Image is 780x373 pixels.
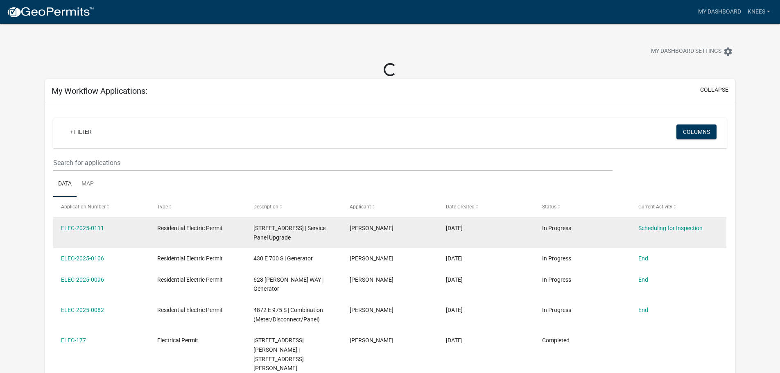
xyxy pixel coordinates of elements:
[542,307,571,313] span: In Progress
[534,197,630,217] datatable-header-cell: Status
[676,124,717,139] button: Columns
[157,337,198,344] span: Electrical Permit
[52,86,147,96] h5: My Workflow Applications:
[61,276,104,283] a: ELEC-2025-0096
[253,225,326,241] span: 400 W 6TH ST | Service Panel Upgrade
[542,276,571,283] span: In Progress
[53,154,612,171] input: Search for applications
[53,197,149,217] datatable-header-cell: Application Number
[438,197,534,217] datatable-header-cell: Date Created
[723,47,733,57] i: settings
[350,276,393,283] span: Levi Biggs
[350,204,371,210] span: Applicant
[446,307,463,313] span: 07/23/2025
[446,276,463,283] span: 08/20/2025
[744,4,773,20] a: Knees
[695,4,744,20] a: My Dashboard
[446,225,463,231] span: 09/15/2025
[253,276,323,292] span: 628 WES WAY | Generator
[253,337,304,371] span: 6075 E Daniels Rd | 6075 E Daniels Rd
[350,255,393,262] span: Levi Biggs
[350,307,393,313] span: Levi Biggs
[61,307,104,313] a: ELEC-2025-0082
[253,204,278,210] span: Description
[63,124,98,139] a: + Filter
[638,307,648,313] a: End
[157,276,223,283] span: Residential Electric Permit
[542,225,571,231] span: In Progress
[77,171,99,197] a: Map
[446,204,475,210] span: Date Created
[157,255,223,262] span: Residential Electric Permit
[350,337,393,344] span: Levi Biggs
[542,255,571,262] span: In Progress
[638,255,648,262] a: End
[542,337,570,344] span: Completed
[342,197,438,217] datatable-header-cell: Applicant
[61,225,104,231] a: ELEC-2025-0111
[246,197,342,217] datatable-header-cell: Description
[61,255,104,262] a: ELEC-2025-0106
[53,171,77,197] a: Data
[638,276,648,283] a: End
[157,204,168,210] span: Type
[149,197,246,217] datatable-header-cell: Type
[157,225,223,231] span: Residential Electric Permit
[61,204,106,210] span: Application Number
[253,307,323,323] span: 4872 E 975 S | Combination (Meter/Disconnect/Panel)
[350,225,393,231] span: Levi Biggs
[700,86,728,94] button: collapse
[446,255,463,262] span: 09/04/2025
[446,337,463,344] span: 07/22/2025
[157,307,223,313] span: Residential Electric Permit
[253,255,313,262] span: 430 E 700 S | Generator
[638,225,703,231] a: Scheduling for Inspection
[542,204,556,210] span: Status
[61,337,86,344] a: ELEC-177
[644,43,739,59] button: My Dashboard Settingssettings
[630,197,726,217] datatable-header-cell: Current Activity
[651,47,721,57] span: My Dashboard Settings
[638,204,672,210] span: Current Activity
